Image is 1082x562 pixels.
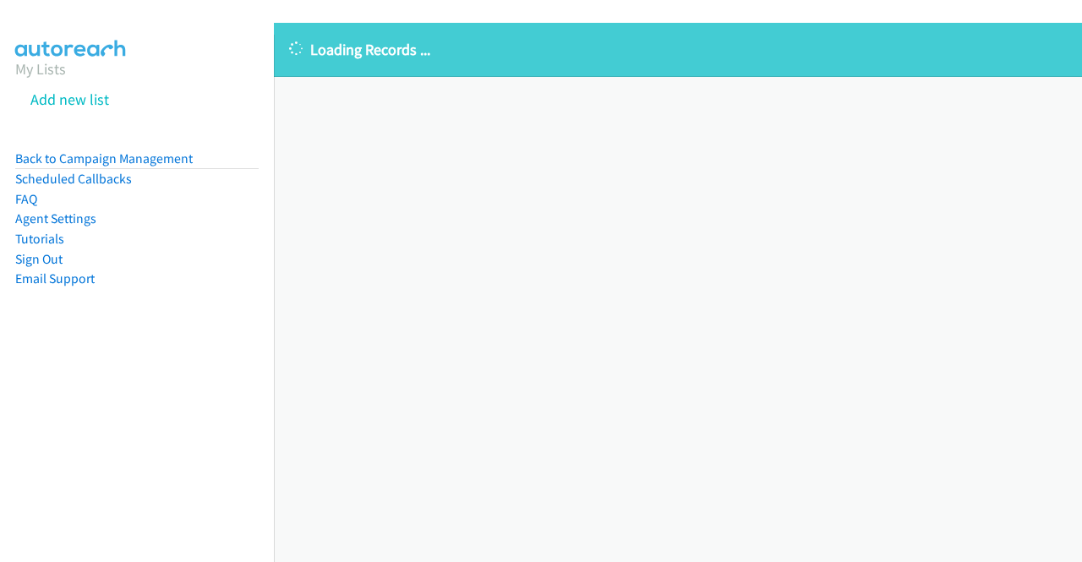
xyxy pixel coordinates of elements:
a: Sign Out [15,251,63,267]
a: Tutorials [15,231,64,247]
a: My Lists [15,59,66,79]
a: FAQ [15,191,37,207]
a: Back to Campaign Management [15,150,193,166]
a: Email Support [15,270,95,286]
a: Add new list [30,90,109,109]
a: Scheduled Callbacks [15,171,132,187]
a: Agent Settings [15,210,96,226]
p: Loading Records ... [289,38,1067,61]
